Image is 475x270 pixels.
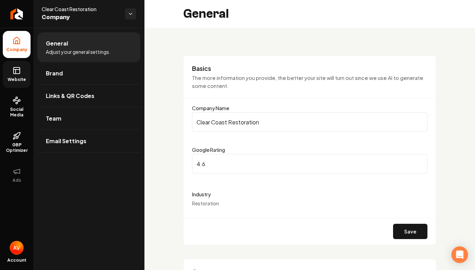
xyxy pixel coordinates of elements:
h3: Basics [192,64,427,73]
button: Open user button [10,241,24,255]
label: Google Rating [192,147,225,153]
span: General [46,39,68,48]
label: Company Name [192,105,229,111]
span: Company [3,47,30,52]
img: Rebolt Logo [10,8,23,19]
a: Brand [37,62,140,84]
button: Save [393,224,427,239]
span: Account [7,257,26,263]
span: Social Media [3,107,31,118]
button: Ads [3,162,31,189]
a: Social Media [3,91,31,123]
span: Links & QR Codes [46,92,94,100]
span: Restoration [192,200,219,206]
span: Ads [10,178,24,183]
p: The more information you provide, the better your site will turn out since we use AI to generate ... [192,74,427,90]
span: Company [42,13,119,22]
span: Team [46,114,61,123]
a: Links & QR Codes [37,85,140,107]
input: Google Rating [192,154,427,173]
span: Adjust your general settings. [46,48,110,55]
span: Brand [46,69,63,77]
span: Clear Coast Restoration [42,6,119,13]
span: Email Settings [46,137,86,145]
label: Industry [192,190,427,198]
h2: General [183,7,229,21]
img: Ana Villa [10,241,24,255]
span: Website [5,77,29,82]
a: GBP Optimizer [3,126,31,159]
input: Company Name [192,112,427,132]
a: Website [3,61,31,88]
div: Open Intercom Messenger [451,246,468,263]
span: GBP Optimizer [3,142,31,153]
a: Email Settings [37,130,140,152]
a: Team [37,107,140,130]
